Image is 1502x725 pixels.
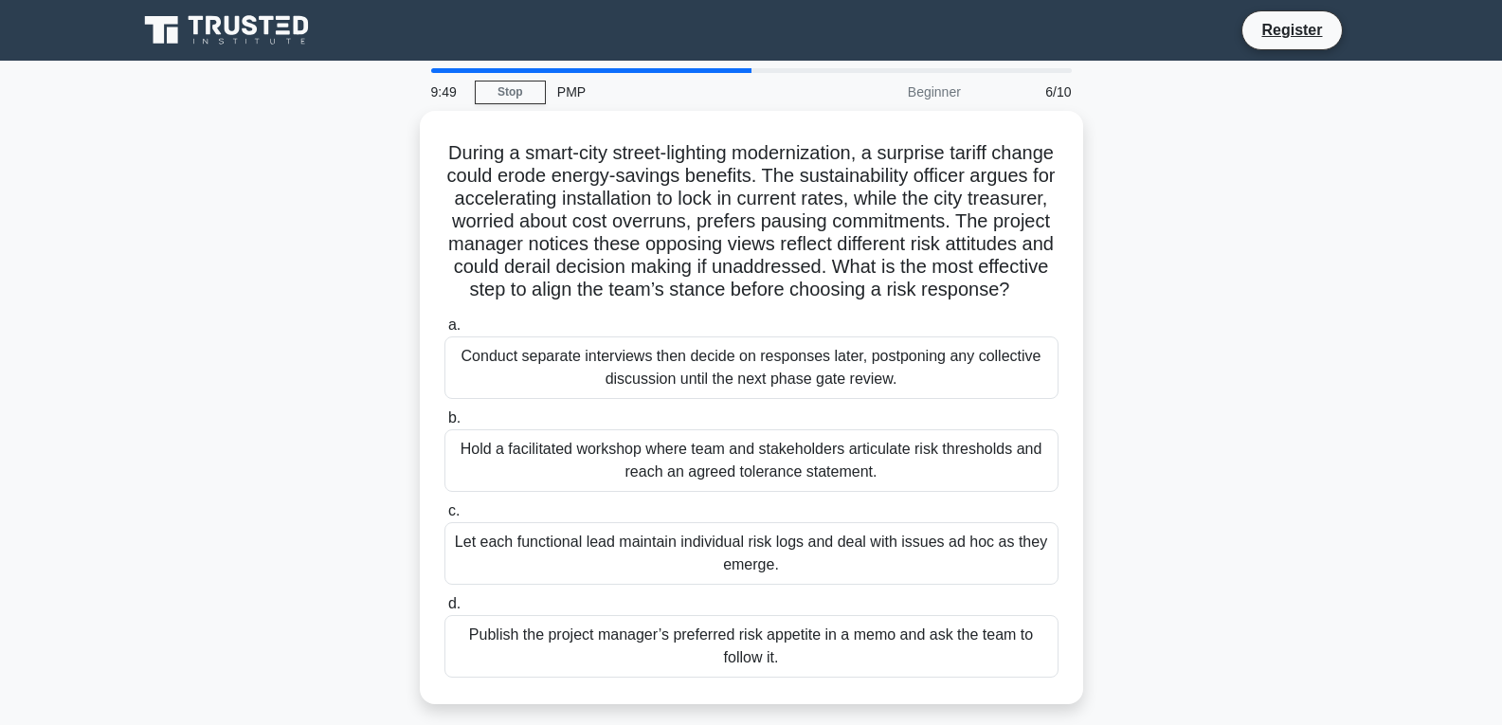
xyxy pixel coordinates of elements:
[546,73,806,111] div: PMP
[1250,18,1333,42] a: Register
[448,502,460,518] span: c.
[448,409,461,426] span: b.
[444,336,1059,399] div: Conduct separate interviews then decide on responses later, postponing any collective discussion ...
[443,141,1060,302] h5: During a smart-city street-lighting modernization, a surprise tariff change could erode energy-sa...
[444,522,1059,585] div: Let each functional lead maintain individual risk logs and deal with issues ad hoc as they emerge.
[806,73,972,111] div: Beginner
[444,429,1059,492] div: Hold a facilitated workshop where team and stakeholders articulate risk thresholds and reach an a...
[448,317,461,333] span: a.
[448,595,461,611] span: d.
[444,615,1059,678] div: Publish the project manager’s preferred risk appetite in a memo and ask the team to follow it.
[475,81,546,104] a: Stop
[420,73,475,111] div: 9:49
[972,73,1083,111] div: 6/10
